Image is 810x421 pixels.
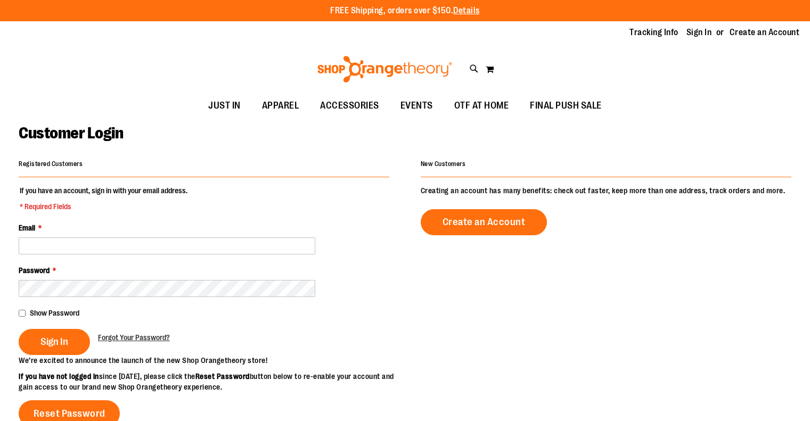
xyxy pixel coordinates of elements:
[198,94,251,118] a: JUST IN
[20,201,187,212] span: * Required Fields
[208,94,241,118] span: JUST IN
[390,94,444,118] a: EVENTS
[320,94,379,118] span: ACCESSORIES
[19,224,35,232] span: Email
[453,6,480,15] a: Details
[519,94,612,118] a: FINAL PUSH SALE
[40,336,68,348] span: Sign In
[309,94,390,118] a: ACCESSORIES
[400,94,433,118] span: EVENTS
[262,94,299,118] span: APPAREL
[444,94,520,118] a: OTF AT HOME
[19,266,50,275] span: Password
[421,160,466,168] strong: New Customers
[19,372,99,381] strong: If you have not logged in
[34,408,105,419] span: Reset Password
[730,27,800,38] a: Create an Account
[19,371,405,392] p: since [DATE], please click the button below to re-enable your account and gain access to our bran...
[454,94,509,118] span: OTF AT HOME
[421,185,791,196] p: Creating an account has many benefits: check out faster, keep more than one address, track orders...
[421,209,547,235] a: Create an Account
[19,329,90,355] button: Sign In
[98,332,170,343] a: Forgot Your Password?
[19,185,189,212] legend: If you have an account, sign in with your email address.
[251,94,310,118] a: APPAREL
[30,309,79,317] span: Show Password
[443,216,526,228] span: Create an Account
[530,94,602,118] span: FINAL PUSH SALE
[629,27,678,38] a: Tracking Info
[19,124,123,142] span: Customer Login
[19,355,405,366] p: We’re excited to announce the launch of the new Shop Orangetheory store!
[316,56,454,82] img: Shop Orangetheory
[195,372,250,381] strong: Reset Password
[686,27,712,38] a: Sign In
[19,160,83,168] strong: Registered Customers
[98,333,170,342] span: Forgot Your Password?
[330,5,480,17] p: FREE Shipping, orders over $150.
